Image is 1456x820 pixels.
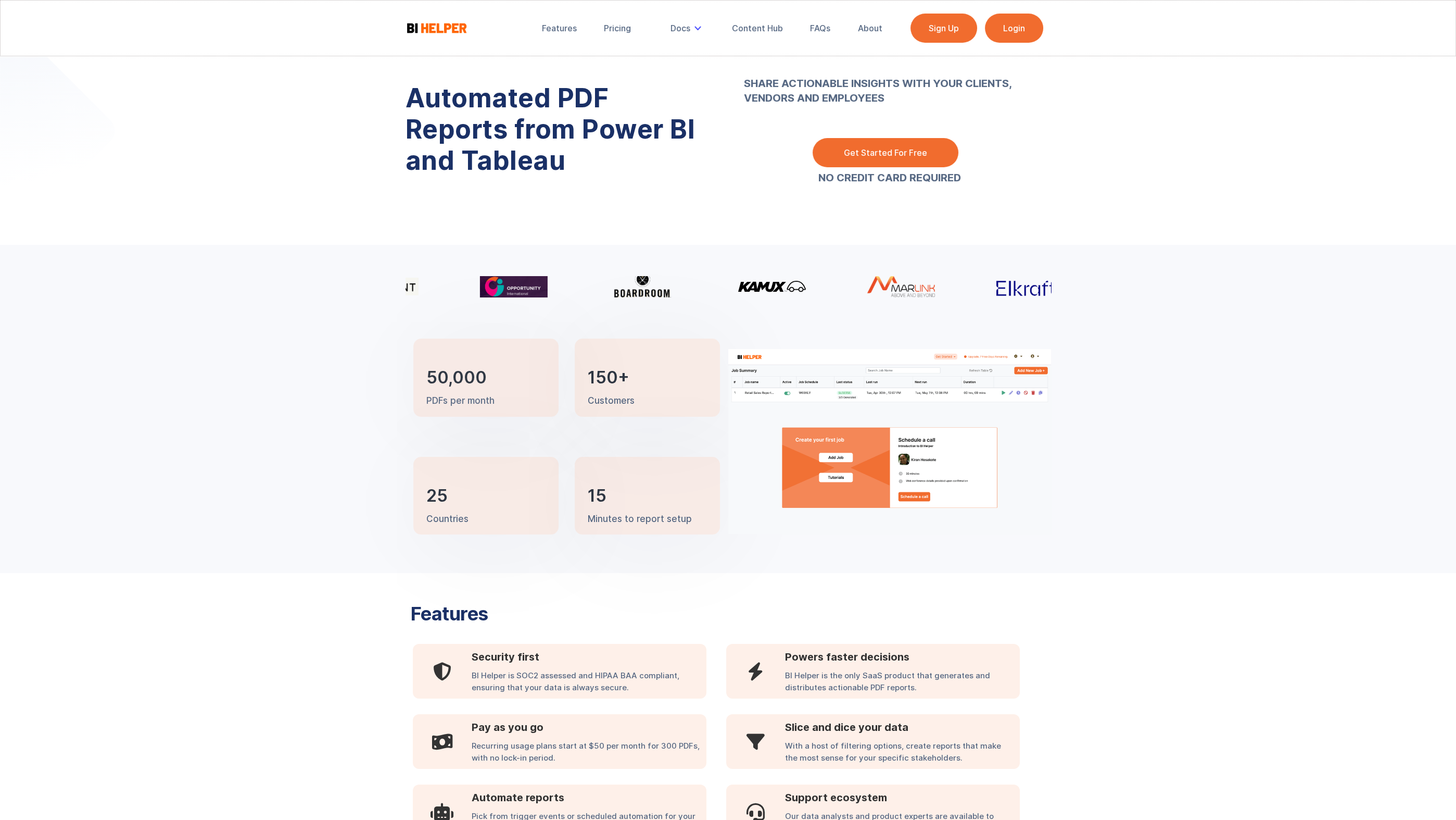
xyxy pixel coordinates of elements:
[818,172,961,183] a: NO CREDIT CARD REQUIRED
[588,513,692,526] p: Minutes to report setup
[588,370,629,386] h3: 150+
[785,670,1020,699] div: BI Helper is the only SaaS product that generates and distributes actionable PDF reports.
[663,17,712,40] div: Docs
[810,23,830,33] div: FAQs
[813,138,958,167] a: Get Started For Free
[426,370,487,386] h3: 50,000
[411,604,671,623] h3: Features
[588,395,635,407] p: Customers
[670,23,690,33] div: Docs
[726,714,785,769] div: 
[535,17,584,40] a: Features
[785,649,1020,665] h3: Powers faster decisions
[744,47,1035,120] strong: SHARE ACTIONABLE INSIGHTS WITH YOUR CLIENTS, VENDORS AND EMPLOYEES ‍
[406,82,713,176] h1: Automated PDF Reports from Power BI and Tableau
[350,278,418,295] img: Klarsynt logo
[542,23,577,33] div: Features
[818,171,961,184] strong: NO CREDIT CARD REQUIRED
[910,14,977,43] a: Sign Up
[803,17,838,40] a: FAQs
[588,488,606,504] h3: 15
[851,17,890,40] a: About
[426,395,495,407] p: PDFs per month
[472,790,706,805] h3: Automate reports
[472,670,706,699] div: BI Helper is SOC2 assessed and HIPAA BAA compliant, ensuring that your data is always secure.
[744,47,1035,120] p: ‍
[732,23,783,33] div: Content Hub
[785,790,1020,805] h3: Support ecosystem
[597,17,638,40] a: Pricing
[426,488,448,504] h3: 25
[725,17,790,40] a: Content Hub
[785,740,1020,769] div: With a host of filtering options, create reports that make the most sense for your specific stake...
[604,23,631,33] div: Pricing
[785,719,1020,735] h3: Slice and dice your data
[726,644,785,699] div: 
[472,649,706,665] h3: Security first
[413,714,472,769] div: 
[858,23,882,33] div: About
[472,740,706,769] div: Recurring usage plans start at $50 per month for 300 PDFs, with no lock-in period.
[472,719,706,735] h3: Pay as you go
[426,513,469,526] p: Countries
[413,644,472,699] div: 
[985,14,1043,43] a: Login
